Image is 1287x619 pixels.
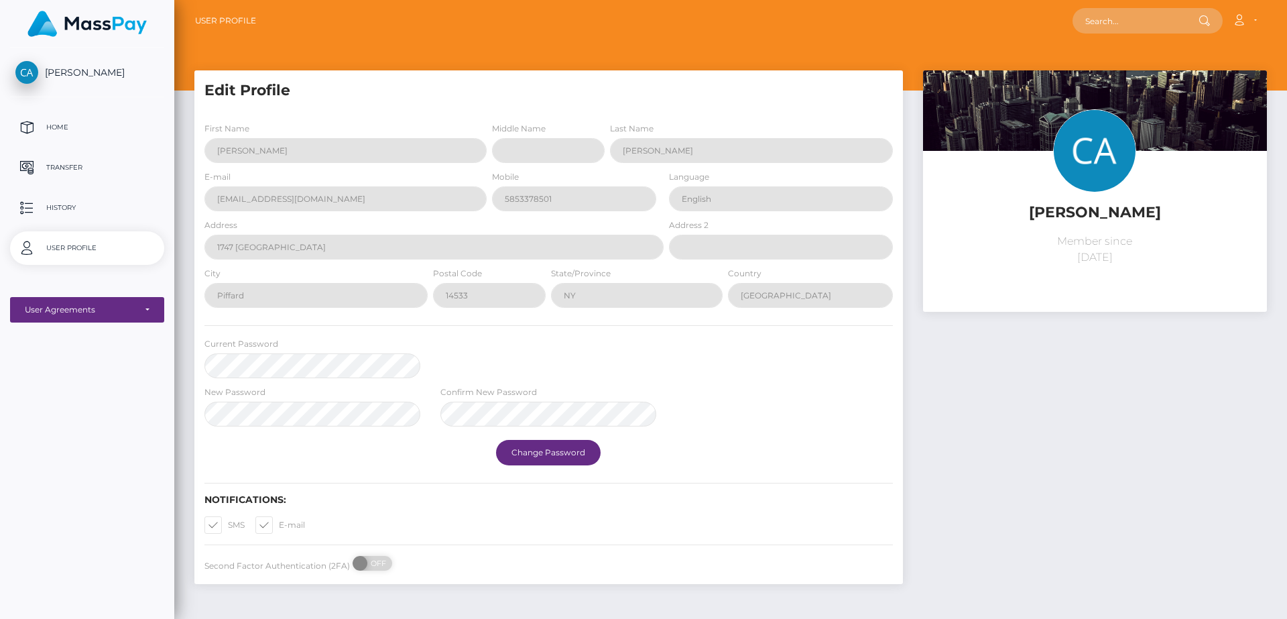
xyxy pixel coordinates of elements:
label: Address 2 [669,219,709,231]
label: City [204,268,221,280]
label: First Name [204,123,249,135]
a: User Profile [10,231,164,265]
img: ... [923,70,1267,300]
label: State/Province [551,268,611,280]
label: Confirm New Password [440,386,537,398]
p: History [15,198,159,218]
label: E-mail [204,171,231,183]
label: Language [669,171,709,183]
a: User Profile [195,7,256,35]
label: New Password [204,386,265,398]
label: E-mail [255,516,305,534]
label: Last Name [610,123,654,135]
button: Change Password [496,440,601,465]
label: Address [204,219,237,231]
p: Home [15,117,159,137]
label: Second Factor Authentication (2FA) [204,560,350,572]
label: Current Password [204,338,278,350]
label: Middle Name [492,123,546,135]
label: Postal Code [433,268,482,280]
button: User Agreements [10,297,164,323]
h6: Notifications: [204,494,893,506]
a: Home [10,111,164,144]
input: Search... [1072,8,1199,34]
label: SMS [204,516,245,534]
p: Member since [DATE] [933,233,1257,266]
img: MassPay [27,11,147,37]
span: [PERSON_NAME] [10,66,164,78]
a: Transfer [10,151,164,184]
span: OFF [360,556,393,571]
label: Country [728,268,761,280]
a: History [10,191,164,225]
h5: [PERSON_NAME] [933,203,1257,223]
p: Transfer [15,158,159,178]
label: Mobile [492,171,519,183]
div: User Agreements [25,304,135,315]
p: User Profile [15,238,159,258]
h5: Edit Profile [204,80,893,101]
